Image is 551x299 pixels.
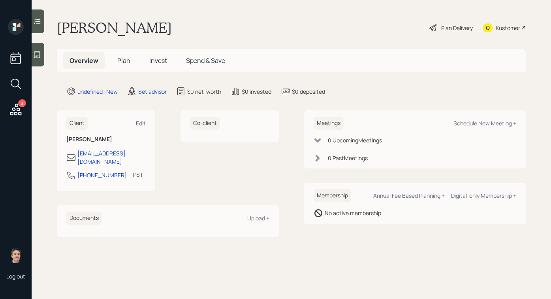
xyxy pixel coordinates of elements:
[328,154,368,162] div: 0 Past Meeting s
[117,56,130,65] span: Plan
[77,149,146,166] div: [EMAIL_ADDRESS][DOMAIN_NAME]
[441,24,473,32] div: Plan Delivery
[247,214,269,222] div: Upload +
[18,99,26,107] div: 3
[133,170,143,179] div: PST
[190,117,220,130] h6: Co-client
[451,192,516,199] div: Digital-only Membership +
[57,19,172,36] h1: [PERSON_NAME]
[373,192,445,199] div: Annual Fee Based Planning +
[325,209,381,217] div: No active membership
[186,56,225,65] span: Spend & Save
[453,119,516,127] div: Schedule New Meeting +
[138,87,167,96] div: Set advisor
[328,136,382,144] div: 0 Upcoming Meeting s
[149,56,167,65] span: Invest
[496,24,520,32] div: Kustomer
[136,119,146,127] div: Edit
[314,189,351,202] h6: Membership
[6,273,25,280] div: Log out
[314,117,344,130] h6: Meetings
[242,87,271,96] div: $0 invested
[70,56,98,65] span: Overview
[8,247,24,263] img: robby-grisanti-headshot.png
[77,171,127,179] div: [PHONE_NUMBER]
[66,117,88,130] h6: Client
[77,87,118,96] div: undefined · New
[66,136,146,143] h6: [PERSON_NAME]
[187,87,221,96] div: $0 net-worth
[66,212,102,225] h6: Documents
[292,87,325,96] div: $0 deposited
